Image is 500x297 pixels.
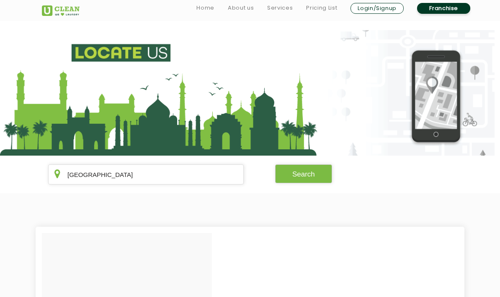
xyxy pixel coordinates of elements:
[228,3,254,13] a: About us
[267,3,293,13] a: Services
[196,3,214,13] a: Home
[48,164,244,184] input: Enter city/area/pin Code
[275,164,332,183] button: Search
[306,3,337,13] a: Pricing List
[42,5,80,16] img: UClean Laundry and Dry Cleaning
[417,3,470,14] a: Franchise
[351,3,404,14] a: Login/Signup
